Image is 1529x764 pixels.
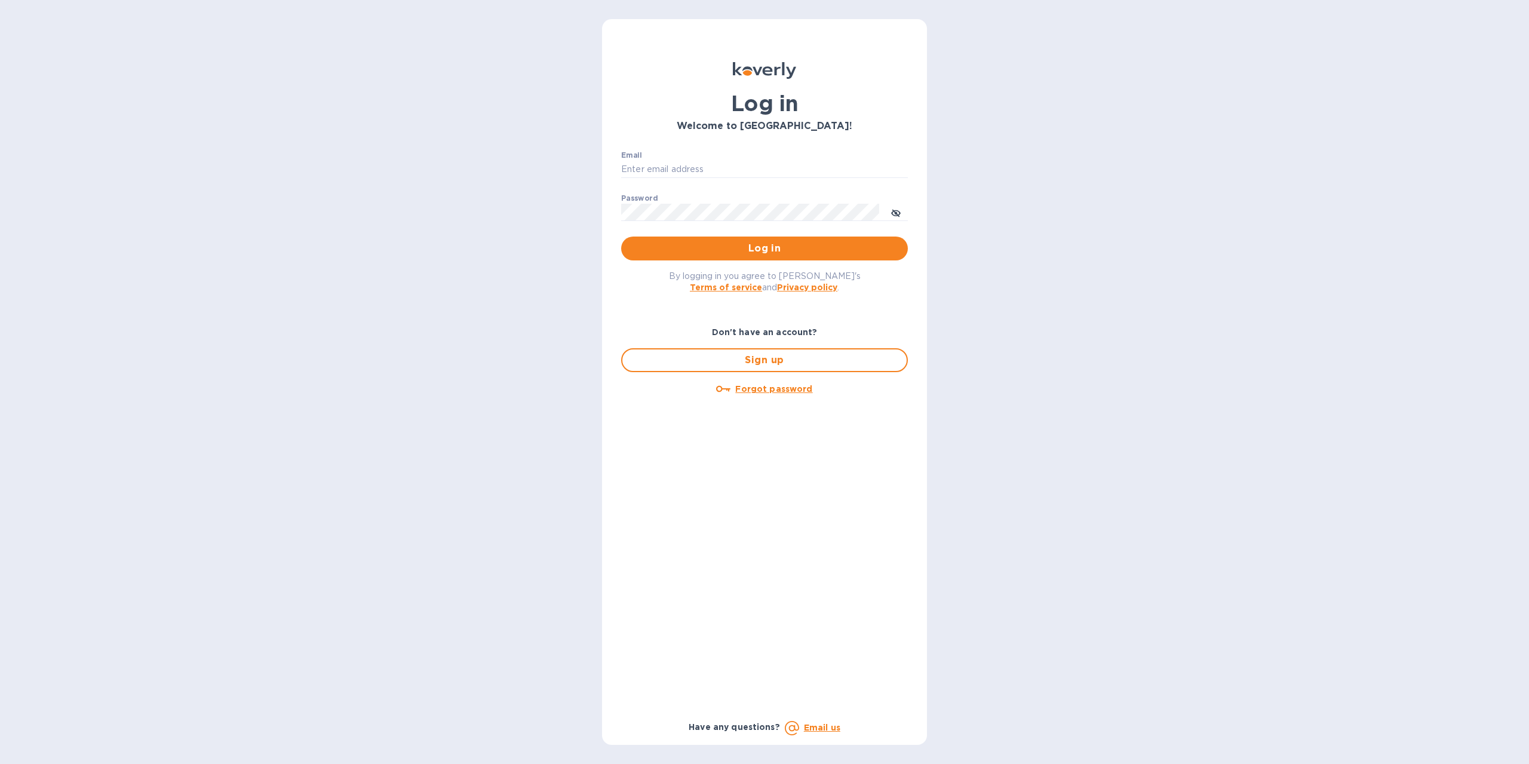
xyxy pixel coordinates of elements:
input: Enter email address [621,161,908,179]
label: Password [621,195,658,202]
a: Terms of service [690,283,762,292]
a: Email us [804,723,840,732]
button: toggle password visibility [884,200,908,224]
span: Sign up [632,353,897,367]
img: Koverly [733,62,796,79]
a: Privacy policy [777,283,837,292]
button: Log in [621,237,908,260]
span: Log in [631,241,898,256]
button: Sign up [621,348,908,372]
b: Don't have an account? [712,327,818,337]
u: Forgot password [735,384,812,394]
span: By logging in you agree to [PERSON_NAME]'s and . [669,271,861,292]
h3: Welcome to [GEOGRAPHIC_DATA]! [621,121,908,132]
label: Email [621,152,642,159]
h1: Log in [621,91,908,116]
b: Have any questions? [689,722,780,732]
